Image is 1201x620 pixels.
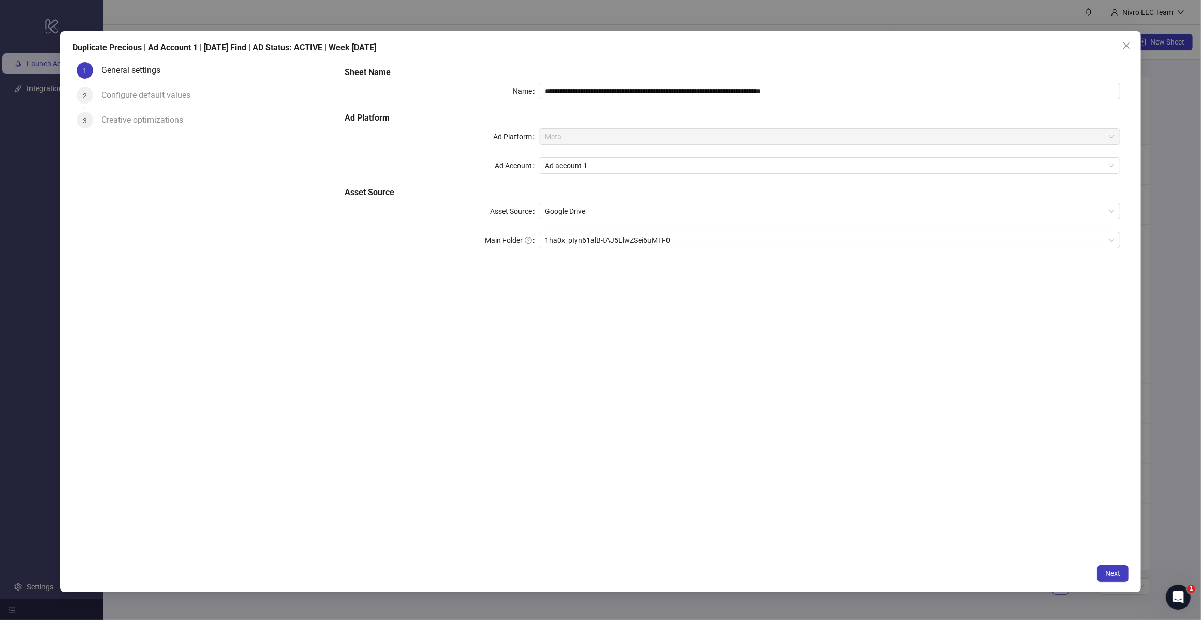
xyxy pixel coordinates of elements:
label: Asset Source [490,203,539,219]
span: 3 [83,116,87,124]
span: 1 [1187,585,1195,593]
span: 2 [83,91,87,99]
label: Ad Account [495,157,539,174]
div: Configure default values [101,87,199,104]
span: Ad account 1 [545,158,1114,173]
span: question-circle [525,237,532,244]
span: Next [1105,569,1120,578]
span: 1ha0x_pIyn61alB-tAJ5ElwZSei6uMTF0 [545,232,1114,248]
span: Google Drive [545,203,1114,219]
label: Ad Platform [493,128,539,145]
span: close [1122,41,1131,50]
h5: Asset Source [345,186,1120,199]
div: General settings [101,62,169,79]
span: Meta [545,129,1114,144]
button: Next [1097,565,1129,582]
h5: Sheet Name [345,66,1120,79]
button: Close [1118,37,1135,54]
span: 1 [83,66,87,75]
input: Name [539,83,1120,99]
label: Name [513,83,539,99]
label: Main Folder [485,232,539,248]
h5: Ad Platform [345,112,1120,124]
div: Duplicate Precious | Ad Account 1 | [DATE] Find | AD Status: ACTIVE | Week [DATE] [72,41,1129,54]
div: Creative optimizations [101,112,191,128]
iframe: Intercom live chat [1166,585,1191,610]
